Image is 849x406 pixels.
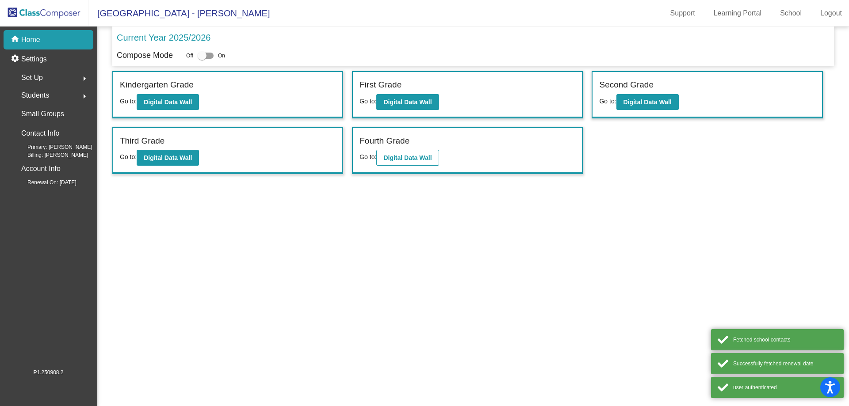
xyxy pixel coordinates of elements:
[707,6,769,20] a: Learning Portal
[144,154,192,161] b: Digital Data Wall
[623,99,672,106] b: Digital Data Wall
[359,135,409,148] label: Fourth Grade
[733,336,837,344] div: Fetched school contacts
[79,91,90,102] mat-icon: arrow_right
[79,73,90,84] mat-icon: arrow_right
[137,94,199,110] button: Digital Data Wall
[733,360,837,368] div: Successfully fetched renewal date
[383,99,432,106] b: Digital Data Wall
[120,98,137,105] span: Go to:
[117,31,210,44] p: Current Year 2025/2026
[137,150,199,166] button: Digital Data Wall
[13,178,76,186] span: Renewal On: [DATE]
[120,79,194,91] label: Kindergarten Grade
[773,6,809,20] a: School
[21,127,59,140] p: Contact Info
[21,72,43,84] span: Set Up
[117,49,173,61] p: Compose Mode
[376,94,439,110] button: Digital Data Wall
[21,163,61,175] p: Account Info
[383,154,432,161] b: Digital Data Wall
[663,6,702,20] a: Support
[21,54,47,65] p: Settings
[376,150,439,166] button: Digital Data Wall
[359,153,376,160] span: Go to:
[11,34,21,45] mat-icon: home
[21,89,49,102] span: Students
[144,99,192,106] b: Digital Data Wall
[616,94,679,110] button: Digital Data Wall
[21,34,40,45] p: Home
[218,52,225,60] span: On
[599,98,616,105] span: Go to:
[359,98,376,105] span: Go to:
[88,6,270,20] span: [GEOGRAPHIC_DATA] - [PERSON_NAME]
[21,108,64,120] p: Small Groups
[599,79,654,91] label: Second Grade
[359,79,402,91] label: First Grade
[13,143,92,151] span: Primary: [PERSON_NAME]
[186,52,193,60] span: Off
[120,153,137,160] span: Go to:
[813,6,849,20] a: Logout
[13,151,88,159] span: Billing: [PERSON_NAME]
[11,54,21,65] mat-icon: settings
[733,383,837,391] div: user authenticated
[120,135,164,148] label: Third Grade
